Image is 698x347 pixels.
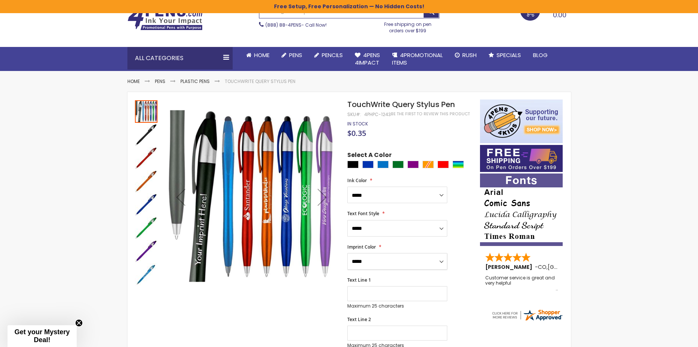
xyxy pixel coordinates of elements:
[308,47,349,63] a: Pencils
[347,277,371,283] span: Text Line 1
[265,22,327,28] span: - Call Now!
[322,51,343,59] span: Pencils
[135,263,157,286] img: TouchWrite Query Stylus Pen
[75,319,83,327] button: Close teaser
[636,327,698,347] iframe: Google Customer Reviews
[135,147,157,169] img: TouchWrite Query Stylus Pen
[376,18,439,33] div: Free shipping on pen orders over $199
[392,161,404,168] div: Green
[155,78,165,84] a: Pens
[480,145,563,172] img: Free shipping on orders over $199
[135,193,158,216] div: TouchWrite Query Stylus Pen
[485,263,535,271] span: [PERSON_NAME]
[480,173,563,246] img: font-personalization-examples
[127,47,233,69] div: All Categories
[135,239,158,263] div: TouchWrite Query Stylus Pen
[462,51,477,59] span: Rush
[497,51,521,59] span: Specials
[180,78,210,84] a: Plastic Pens
[362,161,374,168] div: Blue
[166,110,338,282] img: TouchWrite Query Stylus Pen
[535,263,603,271] span: - ,
[553,10,566,20] span: 0.00
[538,263,547,271] span: CO
[386,47,449,71] a: 4PROMOTIONALITEMS
[347,303,447,309] p: Maximum 25 characters
[491,317,563,323] a: 4pens.com certificate URL
[135,124,157,146] img: TouchWrite Query Stylus Pen
[254,51,270,59] span: Home
[347,210,379,217] span: Text Font Style
[491,308,563,322] img: 4pens.com widget logo
[391,111,470,117] a: Be the first to review this product
[347,244,376,250] span: Imprint Color
[533,51,548,59] span: Blog
[135,216,158,239] div: TouchWrite Query Stylus Pen
[377,161,389,168] div: Blue Light
[548,263,603,271] span: [GEOGRAPHIC_DATA]
[347,121,368,127] span: In stock
[483,47,527,63] a: Specials
[127,6,203,30] img: 4Pens Custom Pens and Promotional Products
[8,325,77,347] div: Get your Mystery Deal!Close teaser
[135,100,158,123] div: TouchWrite Query Stylus Pen
[347,99,455,110] span: TouchWrite Query Stylus Pen
[240,47,276,63] a: Home
[135,240,157,263] img: TouchWrite Query Stylus Pen
[135,170,157,193] img: TouchWrite Query Stylus Pen
[135,217,157,239] img: TouchWrite Query Stylus Pen
[480,100,563,143] img: 4pens 4 kids
[347,151,392,161] span: Select A Color
[307,100,337,294] div: Next
[289,51,302,59] span: Pens
[364,112,391,118] div: 4PHPC-1243
[135,193,157,216] img: TouchWrite Query Stylus Pen
[392,51,443,66] span: 4PROMOTIONAL ITEMS
[135,263,157,286] div: TouchWrite Query Stylus Pen
[166,100,196,294] div: Previous
[14,328,70,344] span: Get your Mystery Deal!
[127,78,140,84] a: Home
[453,161,464,168] div: Assorted
[225,78,295,84] li: TouchWrite Query Stylus Pen
[347,177,367,184] span: Ink Color
[347,316,371,323] span: Text Line 2
[265,22,301,28] a: (888) 88-4PENS
[485,275,558,291] div: Customer service is great and very helpful
[449,47,483,63] a: Rush
[355,51,380,66] span: 4Pens 4impact
[135,146,158,169] div: TouchWrite Query Stylus Pen
[347,128,366,138] span: $0.35
[135,123,158,146] div: TouchWrite Query Stylus Pen
[349,47,386,71] a: 4Pens4impact
[347,121,368,127] div: Availability
[407,161,419,168] div: Purple
[438,161,449,168] div: Red
[276,47,308,63] a: Pens
[347,161,359,168] div: Black
[347,111,361,118] strong: SKU
[527,47,554,63] a: Blog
